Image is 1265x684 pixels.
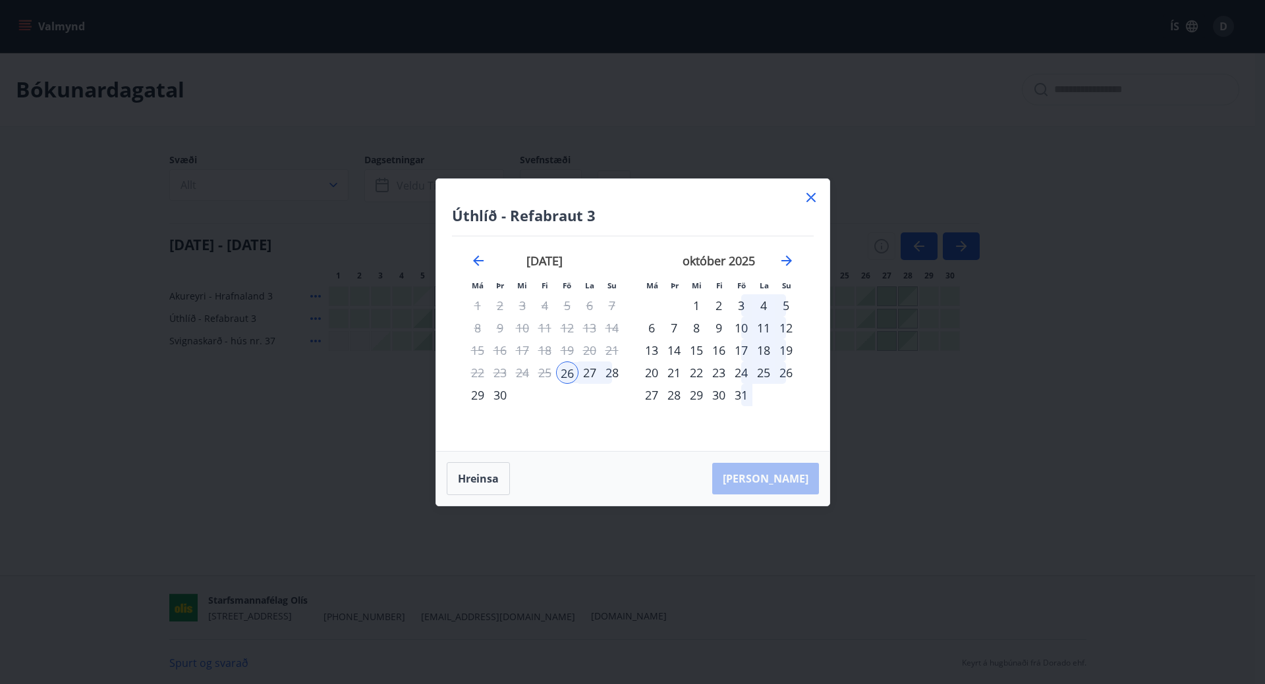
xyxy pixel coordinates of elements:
td: Choose mánudagur, 29. september 2025 as your check-out date. It’s available. [466,384,489,406]
td: Not available. mánudagur, 15. september 2025 [466,339,489,361]
td: Choose þriðjudagur, 7. október 2025 as your check-out date. It’s available. [663,317,685,339]
div: 12 [775,317,797,339]
div: 5 [775,294,797,317]
td: Choose þriðjudagur, 21. október 2025 as your check-out date. It’s available. [663,361,685,384]
td: Choose þriðjudagur, 14. október 2025 as your check-out date. It’s available. [663,339,685,361]
td: Choose föstudagur, 24. október 2025 as your check-out date. It’s available. [730,361,752,384]
td: Not available. föstudagur, 5. september 2025 [556,294,578,317]
small: Þr [496,280,504,290]
td: Not available. fimmtudagur, 18. september 2025 [534,339,556,361]
td: Choose föstudagur, 31. október 2025 as your check-out date. It’s available. [730,384,752,406]
div: 11 [752,317,775,339]
td: Not available. miðvikudagur, 10. september 2025 [511,317,534,339]
td: Choose fimmtudagur, 9. október 2025 as your check-out date. It’s available. [708,317,730,339]
td: Choose mánudagur, 20. október 2025 as your check-out date. It’s available. [640,361,663,384]
td: Choose miðvikudagur, 8. október 2025 as your check-out date. It’s available. [685,317,708,339]
td: Not available. miðvikudagur, 3. september 2025 [511,294,534,317]
small: Má [646,280,658,290]
div: 2 [708,294,730,317]
td: Not available. mánudagur, 1. september 2025 [466,294,489,317]
strong: [DATE] [526,253,563,269]
div: 30 [489,384,511,406]
div: 26 [775,361,797,384]
div: 26 [556,361,578,384]
button: Hreinsa [447,462,510,495]
td: Choose þriðjudagur, 30. september 2025 as your check-out date. It’s available. [489,384,511,406]
td: Choose föstudagur, 3. október 2025 as your check-out date. It’s available. [730,294,752,317]
div: 13 [640,339,663,361]
div: 28 [601,361,623,384]
td: Not available. fimmtudagur, 11. september 2025 [534,317,556,339]
td: Not available. mánudagur, 22. september 2025 [466,361,489,384]
td: Not available. föstudagur, 19. september 2025 [556,339,578,361]
td: Choose mánudagur, 27. október 2025 as your check-out date. It’s available. [640,384,663,406]
td: Choose miðvikudagur, 29. október 2025 as your check-out date. It’s available. [685,384,708,406]
td: Choose miðvikudagur, 22. október 2025 as your check-out date. It’s available. [685,361,708,384]
td: Not available. fimmtudagur, 25. september 2025 [534,361,556,384]
td: Choose laugardagur, 27. september 2025 as your check-out date. It’s available. [578,361,601,384]
div: 17 [730,339,752,361]
td: Not available. laugardagur, 20. september 2025 [578,339,601,361]
td: Choose fimmtudagur, 2. október 2025 as your check-out date. It’s available. [708,294,730,317]
td: Choose miðvikudagur, 1. október 2025 as your check-out date. It’s available. [685,294,708,317]
td: Not available. þriðjudagur, 9. september 2025 [489,317,511,339]
div: 16 [708,339,730,361]
td: Not available. fimmtudagur, 4. september 2025 [534,294,556,317]
div: 8 [685,317,708,339]
div: 21 [663,361,685,384]
td: Not available. miðvikudagur, 24. september 2025 [511,361,534,384]
td: Not available. föstudagur, 12. september 2025 [556,317,578,339]
small: Má [472,280,484,290]
td: Choose sunnudagur, 5. október 2025 as your check-out date. It’s available. [775,294,797,317]
td: Choose sunnudagur, 12. október 2025 as your check-out date. It’s available. [775,317,797,339]
td: Choose mánudagur, 13. október 2025 as your check-out date. It’s available. [640,339,663,361]
td: Choose sunnudagur, 19. október 2025 as your check-out date. It’s available. [775,339,797,361]
div: 27 [578,361,601,384]
div: 4 [752,294,775,317]
td: Not available. sunnudagur, 21. september 2025 [601,339,623,361]
h4: Úthlíð - Refabraut 3 [452,205,814,225]
td: Choose sunnudagur, 26. október 2025 as your check-out date. It’s available. [775,361,797,384]
div: 31 [730,384,752,406]
small: Fi [716,280,723,290]
td: Choose sunnudagur, 28. september 2025 as your check-out date. It’s available. [601,361,623,384]
td: Choose fimmtudagur, 16. október 2025 as your check-out date. It’s available. [708,339,730,361]
td: Not available. þriðjudagur, 23. september 2025 [489,361,511,384]
div: 14 [663,339,685,361]
div: 18 [752,339,775,361]
td: Choose fimmtudagur, 23. október 2025 as your check-out date. It’s available. [708,361,730,384]
small: Su [607,280,617,290]
td: Choose laugardagur, 4. október 2025 as your check-out date. It’s available. [752,294,775,317]
td: Not available. þriðjudagur, 16. september 2025 [489,339,511,361]
div: 15 [685,339,708,361]
div: 28 [663,384,685,406]
div: 27 [640,384,663,406]
td: Not available. mánudagur, 8. september 2025 [466,317,489,339]
td: Choose föstudagur, 17. október 2025 as your check-out date. It’s available. [730,339,752,361]
td: Choose mánudagur, 6. október 2025 as your check-out date. It’s available. [640,317,663,339]
small: Mi [692,280,702,290]
div: 10 [730,317,752,339]
small: Fö [737,280,746,290]
div: 9 [708,317,730,339]
div: 6 [640,317,663,339]
td: Choose laugardagur, 25. október 2025 as your check-out date. It’s available. [752,361,775,384]
td: Choose fimmtudagur, 30. október 2025 as your check-out date. It’s available. [708,384,730,406]
div: 1 [685,294,708,317]
div: 3 [730,294,752,317]
small: Mi [517,280,527,290]
td: Selected as start date. föstudagur, 26. september 2025 [556,361,578,384]
td: Choose föstudagur, 10. október 2025 as your check-out date. It’s available. [730,317,752,339]
td: Not available. miðvikudagur, 17. september 2025 [511,339,534,361]
td: Not available. sunnudagur, 14. september 2025 [601,317,623,339]
small: Fi [542,280,548,290]
div: 25 [752,361,775,384]
div: Move forward to switch to the next month. [779,253,795,269]
div: 23 [708,361,730,384]
td: Choose laugardagur, 11. október 2025 as your check-out date. It’s available. [752,317,775,339]
small: Fö [563,280,571,290]
td: Not available. þriðjudagur, 2. september 2025 [489,294,511,317]
div: 22 [685,361,708,384]
td: Choose þriðjudagur, 28. október 2025 as your check-out date. It’s available. [663,384,685,406]
td: Not available. laugardagur, 13. september 2025 [578,317,601,339]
